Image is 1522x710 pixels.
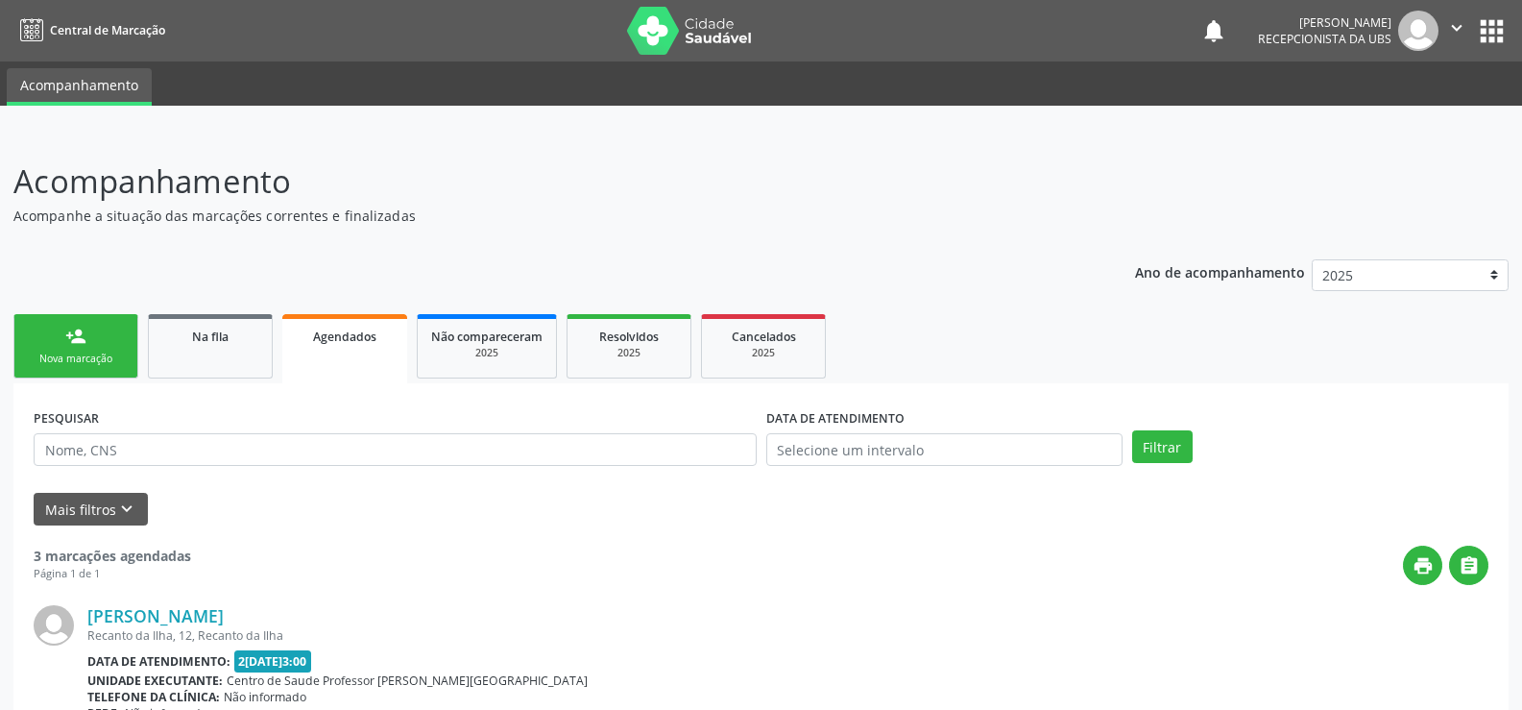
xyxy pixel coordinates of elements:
div: Página 1 de 1 [34,566,191,582]
span: Resolvidos [599,329,659,345]
button:  [1449,546,1488,585]
span: Recepcionista da UBS [1258,31,1391,47]
strong: 3 marcações agendadas [34,547,191,565]
span: Na fila [192,329,229,345]
div: Nova marcação [28,352,124,366]
a: [PERSON_NAME] [87,605,224,626]
b: Unidade executante: [87,673,223,689]
button: Filtrar [1132,430,1193,463]
div: 2025 [581,346,677,360]
i: keyboard_arrow_down [116,499,137,520]
span: Centro de Saude Professor [PERSON_NAME][GEOGRAPHIC_DATA] [227,673,588,689]
a: Acompanhamento [7,68,152,106]
label: PESQUISAR [34,404,99,433]
p: Acompanhe a situação das marcações correntes e finalizadas [13,206,1060,226]
div: Recanto da Ilha, 12, Recanto da Ilha [87,627,1200,644]
input: Nome, CNS [34,433,757,466]
img: img [1398,11,1438,51]
i:  [1446,17,1467,38]
button: Mais filtroskeyboard_arrow_down [34,493,148,526]
span: Agendados [313,329,376,345]
div: 2025 [715,346,811,360]
img: img [34,605,74,646]
button: apps [1475,14,1509,48]
span: Não informado [224,689,306,705]
b: Data de atendimento: [87,653,230,670]
p: Ano de acompanhamento [1135,259,1305,283]
button:  [1438,11,1475,51]
button: print [1403,546,1442,585]
p: Acompanhamento [13,158,1060,206]
label: DATA DE ATENDIMENTO [766,404,905,433]
span: Central de Marcação [50,22,165,38]
div: person_add [65,326,86,347]
a: Central de Marcação [13,14,165,46]
input: Selecione um intervalo [766,433,1123,466]
b: Telefone da clínica: [87,689,220,705]
div: [PERSON_NAME] [1258,14,1391,31]
div: 2025 [431,346,543,360]
i: print [1413,555,1434,576]
span: Não compareceram [431,329,543,345]
span: Cancelados [732,329,796,345]
span: 2[DATE]3:00 [234,650,312,673]
i:  [1459,555,1480,576]
button: notifications [1200,17,1227,44]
